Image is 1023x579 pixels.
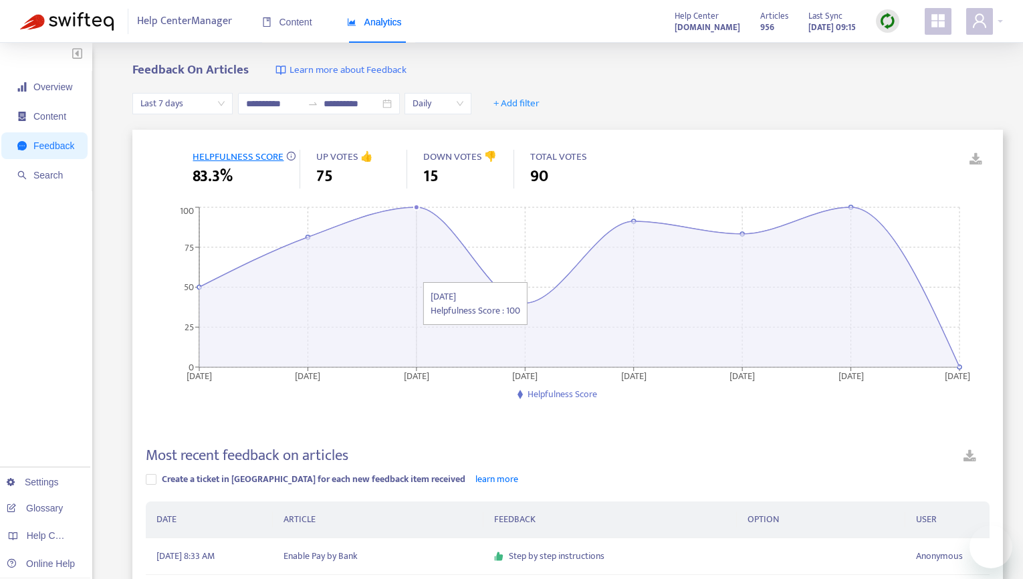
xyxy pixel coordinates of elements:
[7,558,75,569] a: Online Help
[413,94,463,114] span: Daily
[187,368,212,383] tspan: [DATE]
[808,9,842,23] span: Last Sync
[156,549,215,564] span: [DATE] 8:33 AM
[494,552,503,561] span: like
[17,82,27,92] span: signal
[509,549,604,564] span: Step by step instructions
[308,98,318,109] span: swap-right
[423,164,439,189] span: 15
[189,359,194,374] tspan: 0
[290,63,407,78] span: Learn more about Feedback
[808,20,856,35] strong: [DATE] 09:15
[838,368,864,383] tspan: [DATE]
[483,93,550,114] button: + Add filter
[316,164,333,189] span: 75
[7,477,59,487] a: Settings
[7,503,63,513] a: Glossary
[475,471,518,487] a: learn more
[945,368,970,383] tspan: [DATE]
[162,471,465,487] span: Create a ticket in [GEOGRAPHIC_DATA] for each new feedback item received
[493,96,540,112] span: + Add filter
[347,17,356,27] span: area-chart
[184,279,194,295] tspan: 50
[275,65,286,76] img: image-link
[262,17,312,27] span: Content
[347,17,402,27] span: Analytics
[17,112,27,121] span: container
[273,501,483,538] th: ARTICLE
[185,320,194,335] tspan: 25
[273,538,483,575] td: Enable Pay by Bank
[146,447,348,465] h4: Most recent feedback on articles
[296,368,321,383] tspan: [DATE]
[483,501,736,538] th: FEEDBACK
[760,9,788,23] span: Articles
[675,19,740,35] a: [DOMAIN_NAME]
[905,501,990,538] th: USER
[132,60,249,80] b: Feedback On Articles
[970,526,1012,568] iframe: Button to launch messaging window
[193,148,283,165] span: HELPFULNESS SCORE
[308,98,318,109] span: to
[185,239,194,255] tspan: 75
[137,9,232,34] span: Help Center Manager
[513,368,538,383] tspan: [DATE]
[20,12,114,31] img: Swifteq
[27,530,82,541] span: Help Centers
[316,148,373,165] span: UP VOTES 👍
[275,63,407,78] a: Learn more about Feedback
[879,13,896,29] img: sync.dc5367851b00ba804db3.png
[916,549,963,564] span: Anonymous
[760,20,774,35] strong: 956
[930,13,946,29] span: appstore
[17,141,27,150] span: message
[180,203,194,219] tspan: 100
[530,148,587,165] span: TOTAL VOTES
[33,140,74,151] span: Feedback
[423,148,497,165] span: DOWN VOTES 👎
[140,94,225,114] span: Last 7 days
[17,170,27,180] span: search
[33,82,72,92] span: Overview
[621,368,647,383] tspan: [DATE]
[404,368,429,383] tspan: [DATE]
[675,20,740,35] strong: [DOMAIN_NAME]
[530,164,548,189] span: 90
[33,111,66,122] span: Content
[262,17,271,27] span: book
[737,501,905,538] th: OPTION
[730,368,756,383] tspan: [DATE]
[675,9,719,23] span: Help Center
[146,501,272,538] th: DATE
[972,13,988,29] span: user
[528,386,597,402] span: Helpfulness Score
[193,164,233,189] span: 83.3%
[33,170,63,181] span: Search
